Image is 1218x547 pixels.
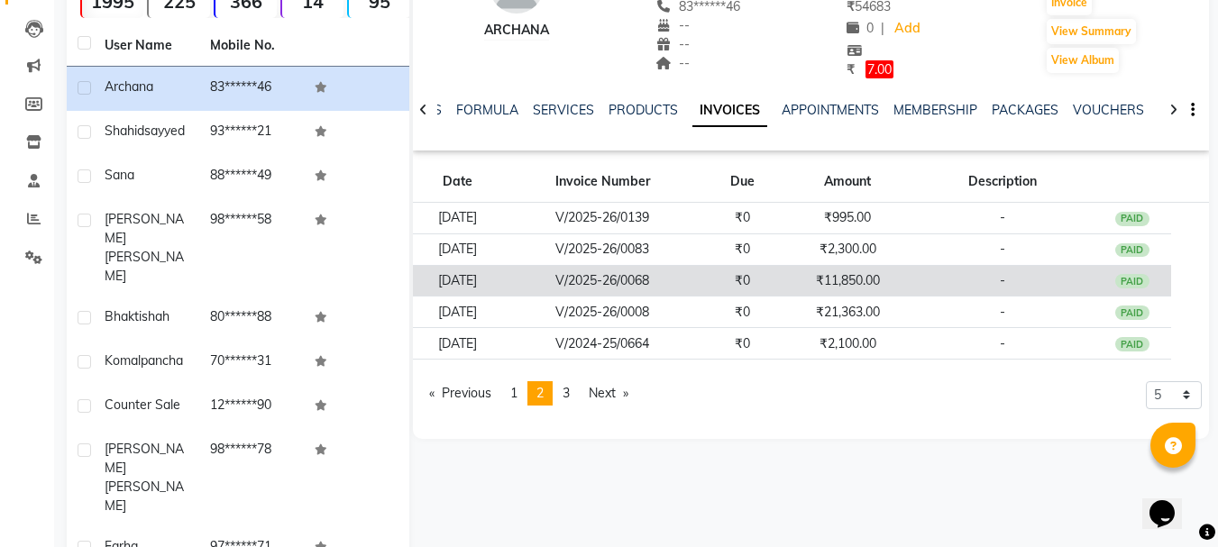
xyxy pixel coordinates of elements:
span: [PERSON_NAME] [105,211,184,246]
td: V/2025-26/0068 [502,265,703,296]
div: PAID [1115,337,1149,351]
td: [DATE] [413,202,502,233]
th: Mobile No. [199,25,305,67]
a: Add [892,16,923,41]
a: PACKAGES [992,102,1058,118]
button: View Album [1047,48,1119,73]
td: V/2025-26/0083 [502,233,703,265]
span: -- [655,55,690,71]
a: VOUCHERS [1073,102,1144,118]
td: V/2025-26/0008 [502,296,703,328]
span: - [1000,209,1005,225]
a: APPOINTMENTS [782,102,879,118]
span: ₹ [847,61,855,77]
td: V/2024-25/0664 [502,328,703,360]
span: archana [105,78,153,95]
th: User Name [94,25,199,67]
a: SERVICES [533,102,594,118]
td: ₹0 [703,233,783,265]
td: ₹0 [703,265,783,296]
div: archana [484,21,549,40]
span: [PERSON_NAME] [105,249,184,284]
a: MEMBERSHIP [893,102,977,118]
nav: Pagination [420,381,638,406]
td: ₹2,300.00 [783,233,913,265]
span: sana [105,167,134,183]
span: sayyed [144,123,185,139]
span: 2 [536,385,544,401]
th: Description [912,161,1093,203]
td: [DATE] [413,233,502,265]
span: 0 [847,20,874,36]
span: shah [142,308,169,324]
td: V/2025-26/0139 [502,202,703,233]
span: bhakti [105,308,142,324]
a: PRODUCTS [609,102,678,118]
span: shahid [105,123,144,139]
span: - [1000,241,1005,257]
th: Amount [783,161,913,203]
td: ₹11,850.00 [783,265,913,296]
td: ₹0 [703,296,783,328]
div: PAID [1115,274,1149,288]
td: ₹21,363.00 [783,296,913,328]
iframe: chat widget [1142,475,1200,529]
div: PAID [1115,305,1149,320]
td: ₹995.00 [783,202,913,233]
span: -- [655,36,690,52]
td: [DATE] [413,296,502,328]
button: View Summary [1047,19,1136,44]
span: komalpancha [105,352,183,369]
a: INVOICES [692,95,767,127]
span: | [881,19,884,38]
td: [DATE] [413,328,502,360]
td: ₹0 [703,202,783,233]
div: PAID [1115,212,1149,226]
a: Next [580,381,637,406]
a: FORMULA [456,102,518,118]
span: 7.00 [865,60,893,78]
a: Previous [420,381,500,406]
th: Due [703,161,783,203]
span: 1 [510,385,517,401]
span: counter sale [105,397,180,413]
td: ₹2,100.00 [783,328,913,360]
td: ₹0 [703,328,783,360]
span: - [1000,304,1005,320]
span: - [1000,272,1005,288]
span: [PERSON_NAME] [105,479,184,514]
span: 3 [563,385,570,401]
th: Invoice Number [502,161,703,203]
td: [DATE] [413,265,502,296]
span: - [1000,335,1005,351]
span: [PERSON_NAME] [105,441,184,476]
th: Date [413,161,502,203]
div: PAID [1115,243,1149,258]
span: -- [655,17,690,33]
